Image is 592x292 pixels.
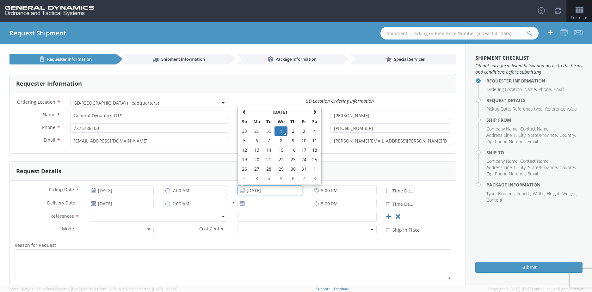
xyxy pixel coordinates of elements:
li: Number [498,191,515,197]
td: 22 [274,155,288,164]
li: Phone Number [495,138,526,145]
span: Message [237,283,256,289]
th: We [274,117,288,126]
td: 8 [309,174,320,183]
li: Length [517,191,531,197]
td: 6 [250,136,263,145]
td: 1 [274,126,288,136]
li: Email [527,171,538,177]
span: Ordering Location [17,99,55,105]
li: Contact Name [520,126,550,132]
span: Delivery Date [47,200,75,207]
i: GD Location Ordering Information [305,98,374,104]
td: 27 [250,164,263,174]
span: Shipment information [161,56,205,62]
li: Weight [562,191,577,197]
td: 20 [250,155,263,164]
td: 24 [299,155,310,164]
li: Zip [486,171,493,177]
h3: Shipment Checklist [475,55,583,61]
h3: Request Details [16,168,61,174]
li: Phone [539,86,552,93]
span: Special Services [394,56,425,62]
li: Pickup Date [486,106,511,112]
td: 7 [299,174,310,183]
td: 19 [239,155,250,164]
a: Package information [236,54,343,64]
td: 18 [309,145,320,155]
span: GD-OTS St. Petersburg (Headquarters) [70,98,228,107]
td: 28 [263,164,274,174]
span: Email [44,137,55,143]
li: Type [486,191,496,197]
td: 15 [274,145,288,155]
a: Support [316,286,330,291]
label: Time Definite [386,187,414,194]
td: 29 [250,126,263,136]
span: Previous Month [242,110,247,114]
h4: Request Details [486,98,583,103]
span: Fill out each form listed below and agree to the terms and conditions before submitting [475,63,583,75]
li: City [518,164,527,171]
li: Contact Name [520,158,550,164]
h4: Ship From [486,118,583,122]
td: 12 [239,145,250,155]
td: 4 [263,174,274,183]
td: 16 [287,145,299,155]
h4: Package Information [486,182,583,187]
label: Ship in Place [386,226,421,233]
td: 30 [263,126,274,136]
span: Pickup Date [49,186,74,192]
td: 25 [309,155,320,164]
th: Select Month [250,107,309,117]
input: Ship in Place [386,228,390,232]
li: State/Province [528,132,558,138]
li: Company Name [486,158,519,164]
span: Mode [62,226,74,232]
input: Shipment, Tracking or Reference Number (at least 4 chars) [380,27,539,40]
span: Client: 2025.18.0-37e85b1 [97,286,177,291]
th: Su [239,117,250,126]
span: GD-OTS St. Petersburg (Headquarters) [74,100,225,106]
input: Time Definite [386,189,390,193]
li: Width [533,191,545,197]
td: 6 [287,174,299,183]
li: Email [527,138,538,145]
span: Requester information [47,56,92,62]
td: 17 [299,145,310,155]
td: 4 [309,126,320,136]
span: Forms [571,15,588,21]
li: Country [559,132,576,138]
td: 5 [274,174,288,183]
td: 1 [309,164,320,174]
td: 7 [263,136,274,145]
span: Cost Center [199,226,224,233]
th: Th [287,117,299,126]
span: Phone [42,124,55,130]
a: Requester information [9,54,116,64]
td: 23 [287,155,299,164]
th: Fr [299,117,310,126]
span: Package information [275,56,317,62]
li: Reference value [545,106,577,112]
span: Server: 2025.20.0-710e05ee653 [8,286,96,291]
input: Time Definite [386,202,390,206]
li: Phone Number [495,171,526,177]
li: Email [554,86,564,93]
h4: Request Shipment [9,30,66,37]
button: Submit [475,262,583,273]
li: Zip [486,138,493,145]
td: 3 [250,174,263,183]
span: Reason for Request [15,242,56,248]
td: 30 [287,164,299,174]
td: 26 [239,164,250,174]
span: Name [43,112,55,118]
img: gd-ots-0c3321f2eb4c994f95cb.png [5,6,94,16]
th: Mo [250,117,263,126]
td: 31 [299,164,310,174]
li: Name [524,86,537,93]
td: 13 [250,145,263,155]
h4: Ship To [486,150,583,155]
td: 29 [274,164,288,174]
li: Address Line 1 [486,132,517,138]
